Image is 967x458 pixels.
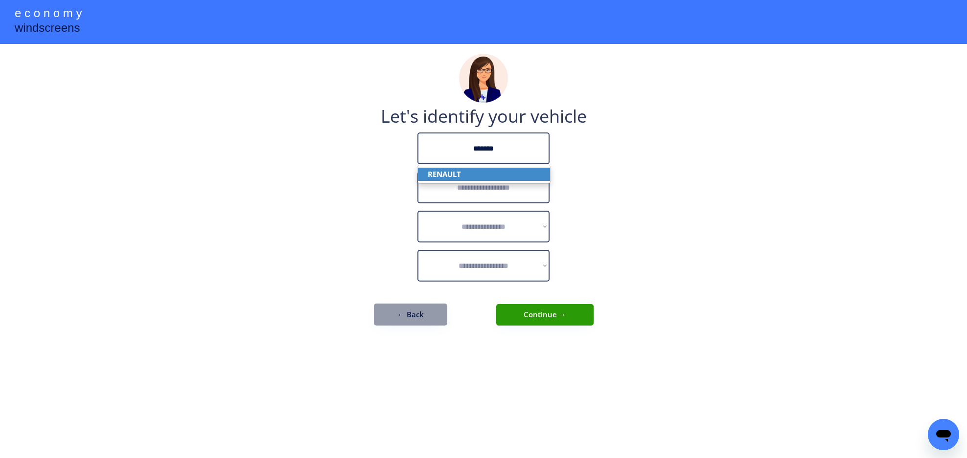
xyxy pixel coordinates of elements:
button: ← Back [374,304,447,326]
strong: RENAULT [428,169,461,179]
div: windscreens [15,20,80,39]
button: Continue → [496,304,594,326]
iframe: Button to launch messaging window [928,419,959,450]
div: e c o n o m y [15,5,82,23]
div: Let's identify your vehicle [381,108,587,125]
img: madeline.png [459,54,508,103]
